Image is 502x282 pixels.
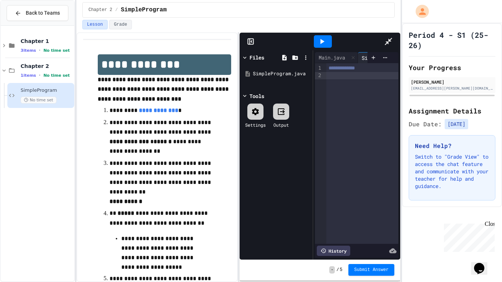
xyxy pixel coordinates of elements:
[39,47,40,53] span: •
[21,38,73,44] span: Chapter 1
[21,87,73,94] span: SimpleProgram
[250,92,264,100] div: Tools
[409,106,495,116] h2: Assignment Details
[253,70,310,77] div: SimpleProgram.java
[250,54,264,61] div: Files
[409,30,495,50] h1: Period 4 - S1 (25-26)
[415,141,489,150] h3: Need Help?
[358,54,418,62] div: SimpleProgram.java
[315,65,322,72] div: 1
[348,264,395,276] button: Submit Answer
[408,3,431,20] div: My Account
[411,86,493,91] div: [EMAIL_ADDRESS][PERSON_NAME][DOMAIN_NAME]
[409,120,442,129] span: Due Date:
[115,7,118,13] span: /
[26,9,60,17] span: Back to Teams
[21,48,36,53] span: 3 items
[43,48,70,53] span: No time set
[471,253,495,275] iframe: chat widget
[354,267,389,273] span: Submit Answer
[358,52,427,63] div: SimpleProgram.java
[411,79,493,85] div: [PERSON_NAME]
[82,20,108,29] button: Lesson
[441,221,495,252] iframe: chat widget
[245,122,266,128] div: Settings
[21,97,57,104] span: No time set
[121,6,167,14] span: SimpleProgram
[3,3,51,47] div: Chat with us now!Close
[329,266,335,274] span: -
[43,73,70,78] span: No time set
[21,63,73,69] span: Chapter 2
[336,267,339,273] span: /
[340,267,343,273] span: 5
[273,122,289,128] div: Output
[445,119,468,129] span: [DATE]
[7,5,68,21] button: Back to Teams
[89,7,112,13] span: Chapter 2
[39,72,40,78] span: •
[315,52,358,63] div: Main.java
[109,20,132,29] button: Grade
[315,54,349,61] div: Main.java
[409,62,495,73] h2: Your Progress
[415,153,489,190] p: Switch to "Grade View" to access the chat feature and communicate with your teacher for help and ...
[317,246,350,256] div: History
[21,73,36,78] span: 1 items
[315,72,322,79] div: 2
